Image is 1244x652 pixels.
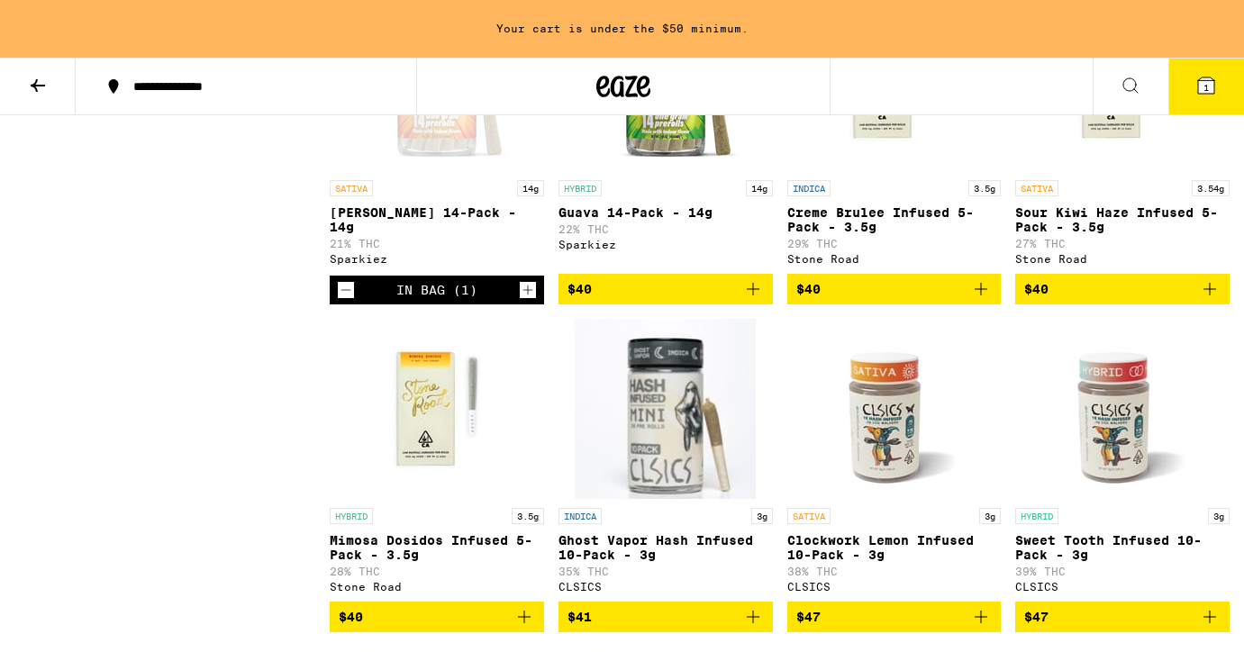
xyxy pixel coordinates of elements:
p: Mimosa Dosidos Infused 5-Pack - 3.5g [330,533,544,562]
p: 28% THC [330,566,544,577]
img: CLSICS - Clockwork Lemon Infused 10-Pack - 3g [804,319,984,499]
a: Open page for Sweet Tooth Infused 10-Pack - 3g from CLSICS [1015,319,1230,602]
p: 27% THC [1015,238,1230,249]
button: 1 [1168,59,1244,114]
div: CLSICS [558,581,773,593]
span: $40 [339,610,363,624]
p: Clockwork Lemon Infused 10-Pack - 3g [787,533,1002,562]
p: 3g [1208,508,1230,524]
span: $47 [796,610,821,624]
div: Sparkiez [558,239,773,250]
img: CLSICS - Ghost Vapor Hash Infused 10-Pack - 3g [575,319,756,499]
p: 14g [517,180,544,196]
div: In Bag (1) [396,283,477,297]
p: 3g [979,508,1001,524]
span: Hi. Need any help? [11,13,130,27]
p: 3.5g [968,180,1001,196]
p: Guava 14-Pack - 14g [558,205,773,220]
img: CLSICS - Sweet Tooth Infused 10-Pack - 3g [1032,319,1212,499]
div: CLSICS [787,581,1002,593]
button: Add to bag [558,274,773,304]
p: 3.5g [512,508,544,524]
p: INDICA [787,180,831,196]
p: SATIVA [1015,180,1058,196]
button: Add to bag [558,602,773,632]
p: 22% THC [558,223,773,235]
p: 35% THC [558,566,773,577]
span: $40 [1024,282,1049,296]
a: Open page for Ghost Vapor Hash Infused 10-Pack - 3g from CLSICS [558,319,773,602]
span: $47 [1024,610,1049,624]
p: 39% THC [1015,566,1230,577]
p: 3.54g [1192,180,1230,196]
div: CLSICS [1015,581,1230,593]
button: Add to bag [787,602,1002,632]
div: Stone Road [330,581,544,593]
p: INDICA [558,508,602,524]
p: HYBRID [1015,508,1058,524]
p: SATIVA [330,180,373,196]
a: Open page for Clockwork Lemon Infused 10-Pack - 3g from CLSICS [787,319,1002,602]
p: HYBRID [330,508,373,524]
button: Add to bag [1015,602,1230,632]
span: $41 [568,610,592,624]
button: Add to bag [330,602,544,632]
button: Add to bag [787,274,1002,304]
p: Creme Brulee Infused 5-Pack - 3.5g [787,205,1002,234]
p: Sour Kiwi Haze Infused 5-Pack - 3.5g [1015,205,1230,234]
div: Stone Road [787,253,1002,265]
button: Increment [519,281,537,299]
p: Sweet Tooth Infused 10-Pack - 3g [1015,533,1230,562]
img: Stone Road - Mimosa Dosidos Infused 5-Pack - 3.5g [347,319,527,499]
button: Add to bag [1015,274,1230,304]
span: $40 [568,282,592,296]
div: Sparkiez [330,253,544,265]
p: HYBRID [558,180,602,196]
p: 21% THC [330,238,544,249]
p: SATIVA [787,508,831,524]
p: [PERSON_NAME] 14-Pack - 14g [330,205,544,234]
p: Ghost Vapor Hash Infused 10-Pack - 3g [558,533,773,562]
span: $40 [796,282,821,296]
a: Open page for Mimosa Dosidos Infused 5-Pack - 3.5g from Stone Road [330,319,544,602]
p: 14g [746,180,773,196]
div: Stone Road [1015,253,1230,265]
span: 1 [1203,82,1209,93]
p: 3g [751,508,773,524]
button: Decrement [337,281,355,299]
p: 38% THC [787,566,1002,577]
p: 29% THC [787,238,1002,249]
